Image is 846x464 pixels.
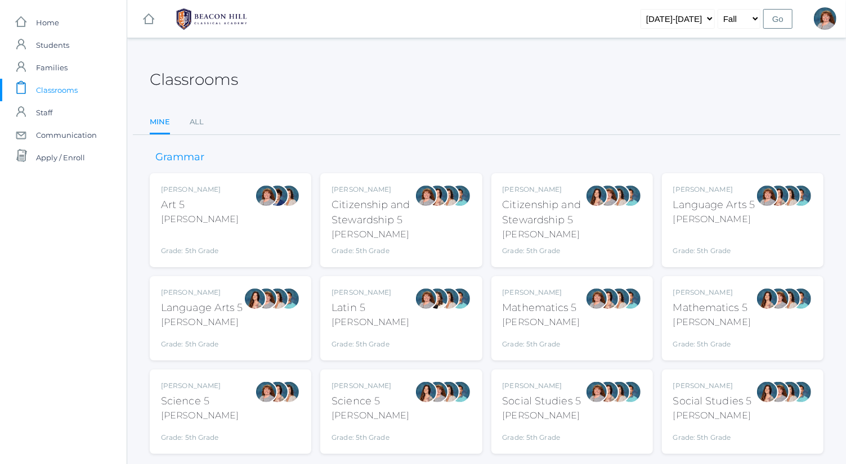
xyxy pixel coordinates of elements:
div: Westen Taylor [790,381,812,403]
div: Social Studies 5 [503,394,581,409]
div: [PERSON_NAME] [503,409,581,422]
div: Grade: 5th Grade [161,334,243,349]
div: Rebecca Salazar [597,381,619,403]
div: Westen Taylor [619,184,642,207]
span: Families [36,56,68,79]
span: Students [36,34,69,56]
div: Grade: 5th Grade [332,246,414,256]
div: Cari Burke [277,184,300,207]
div: Rebecca Salazar [756,381,778,403]
a: Mine [150,111,170,135]
div: Cari Burke [437,287,460,310]
div: Cari Burke [778,184,801,207]
span: Staff [36,101,52,124]
div: Cari Burke [437,184,460,207]
div: [PERSON_NAME] [161,184,239,195]
div: [PERSON_NAME] [673,381,752,391]
div: Sarah Bence [597,184,619,207]
div: Westen Taylor [449,381,471,403]
div: Sarah Bence [426,381,449,403]
div: [PERSON_NAME] [161,409,239,422]
div: Sarah Bence [415,184,437,207]
div: Cari Burke [277,381,300,403]
div: [PERSON_NAME] [503,316,580,329]
div: Sarah Bence [756,184,778,207]
div: Rebecca Salazar [415,381,437,403]
a: All [190,111,204,133]
div: [PERSON_NAME] [161,213,239,226]
div: [PERSON_NAME] [332,316,409,329]
div: Science 5 [161,394,239,409]
div: Cari Burke [778,287,801,310]
div: [PERSON_NAME] [161,287,243,298]
div: Westen Taylor [790,287,812,310]
div: Sarah Bence [767,287,790,310]
div: Grade: 5th Grade [503,246,585,256]
div: Westen Taylor [277,287,300,310]
div: Rebecca Salazar [585,184,608,207]
h3: Grammar [150,152,210,163]
div: Sarah Bence [585,381,608,403]
input: Go [763,9,793,29]
div: [PERSON_NAME] [332,184,414,195]
div: Sarah Bence [255,381,277,403]
div: Grade: 5th Grade [503,427,581,443]
img: 1_BHCALogos-05.png [169,5,254,33]
div: [PERSON_NAME] [161,381,239,391]
div: [PERSON_NAME] [673,213,755,226]
div: [PERSON_NAME] [503,381,581,391]
div: Sarah Bence [814,7,836,30]
div: Grade: 5th Grade [503,334,580,349]
div: Language Arts 5 [673,197,755,213]
h2: Classrooms [150,71,238,88]
div: Citizenship and Stewardship 5 [332,197,414,228]
div: Rebecca Salazar [266,381,289,403]
div: Cari Burke [778,381,801,403]
div: Rebecca Salazar [767,184,790,207]
span: Home [36,11,59,34]
div: [PERSON_NAME] [503,228,585,241]
div: Latin 5 [332,300,409,316]
div: Sarah Bence [767,381,790,403]
div: Cari Burke [608,184,630,207]
div: Sarah Bence [585,287,608,310]
div: Sarah Bence [415,287,437,310]
div: [PERSON_NAME] [503,184,585,195]
div: Mathematics 5 [503,300,580,316]
div: Social Studies 5 [673,394,752,409]
div: Rebecca Salazar [756,287,778,310]
span: Classrooms [36,79,78,101]
div: Art 5 [161,197,239,213]
div: Rebecca Salazar [244,287,266,310]
div: Westen Taylor [449,184,471,207]
div: [PERSON_NAME] [332,381,409,391]
div: Westen Taylor [619,381,642,403]
div: Cari Burke [266,287,289,310]
div: Grade: 5th Grade [673,427,752,443]
div: Grade: 5th Grade [332,334,409,349]
div: Westen Taylor [449,287,471,310]
div: [PERSON_NAME] [673,316,751,329]
div: Grade: 5th Grade [332,427,409,443]
div: Cari Burke [608,381,630,403]
div: Grade: 5th Grade [161,427,239,443]
div: [PERSON_NAME] [673,287,751,298]
div: Rebecca Salazar [597,287,619,310]
div: Science 5 [332,394,409,409]
span: Communication [36,124,97,146]
div: [PERSON_NAME] [673,184,755,195]
div: Grade: 5th Grade [161,231,239,256]
div: Citizenship and Stewardship 5 [503,197,585,228]
div: [PERSON_NAME] [332,409,409,422]
div: Carolyn Sugimoto [266,184,289,207]
div: [PERSON_NAME] [332,287,409,298]
div: Cari Burke [437,381,460,403]
div: [PERSON_NAME] [161,316,243,329]
div: Grade: 5th Grade [673,231,755,256]
div: Language Arts 5 [161,300,243,316]
div: Westen Taylor [619,287,642,310]
div: Westen Taylor [790,184,812,207]
div: Grade: 5th Grade [673,334,751,349]
div: [PERSON_NAME] [673,409,752,422]
div: Rebecca Salazar [426,184,449,207]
